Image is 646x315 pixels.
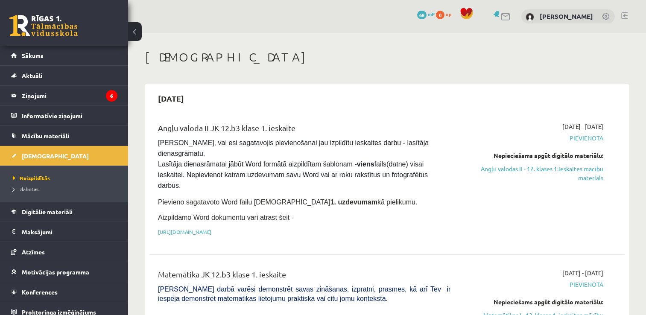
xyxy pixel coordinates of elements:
[22,268,89,276] span: Motivācijas programma
[22,222,117,242] legend: Maksājumi
[417,11,427,19] span: 68
[526,13,534,21] img: Artis Semjonovs
[158,214,294,221] span: Aizpildāmo Word dokumentu vari atrast šeit -
[158,122,450,138] div: Angļu valoda II JK 12.b3 klase 1. ieskaite
[158,139,431,189] span: [PERSON_NAME], vai esi sagatavojis pievienošanai jau izpildītu ieskaites darbu - lasītāja dienasg...
[330,198,377,206] strong: 1. uzdevumam
[22,208,73,216] span: Digitālie materiāli
[22,132,69,140] span: Mācību materiāli
[145,50,629,64] h1: [DEMOGRAPHIC_DATA]
[158,286,450,302] span: [PERSON_NAME] darbā varēsi demonstrēt savas zināšanas, izpratni, prasmes, kā arī Tev ir iespēja d...
[11,106,117,125] a: Informatīvie ziņojumi
[463,134,603,143] span: Pievienota
[11,202,117,222] a: Digitālie materiāli
[463,164,603,182] a: Angļu valodas II - 12. klases 1.ieskaites mācību materiāls
[562,268,603,277] span: [DATE] - [DATE]
[11,86,117,105] a: Ziņojumi6
[149,88,193,108] h2: [DATE]
[11,262,117,282] a: Motivācijas programma
[106,90,117,102] i: 6
[428,11,435,17] span: mP
[540,12,593,20] a: [PERSON_NAME]
[22,248,45,256] span: Atzīmes
[463,151,603,160] div: Nepieciešams apgūt digitālo materiālu:
[22,152,89,160] span: [DEMOGRAPHIC_DATA]
[417,11,435,17] a: 68 mP
[9,15,78,36] a: Rīgas 1. Tālmācības vidusskola
[562,122,603,131] span: [DATE] - [DATE]
[22,72,42,79] span: Aktuāli
[11,66,117,85] a: Aktuāli
[11,46,117,65] a: Sākums
[158,268,450,284] div: Matemātika JK 12.b3 klase 1. ieskaite
[11,222,117,242] a: Maksājumi
[22,288,58,296] span: Konferences
[463,297,603,306] div: Nepieciešams apgūt digitālo materiālu:
[11,282,117,302] a: Konferences
[463,280,603,289] span: Pievienota
[357,160,374,168] strong: viens
[436,11,456,17] a: 0 xp
[11,126,117,146] a: Mācību materiāli
[11,146,117,166] a: [DEMOGRAPHIC_DATA]
[22,106,117,125] legend: Informatīvie ziņojumi
[13,186,38,192] span: Izlabotās
[13,175,50,181] span: Neizpildītās
[446,11,451,17] span: xp
[158,198,417,206] span: Pievieno sagatavoto Word failu [DEMOGRAPHIC_DATA] kā pielikumu.
[13,185,120,193] a: Izlabotās
[158,228,211,235] a: [URL][DOMAIN_NAME]
[22,52,44,59] span: Sākums
[22,86,117,105] legend: Ziņojumi
[13,174,120,182] a: Neizpildītās
[436,11,444,19] span: 0
[11,242,117,262] a: Atzīmes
